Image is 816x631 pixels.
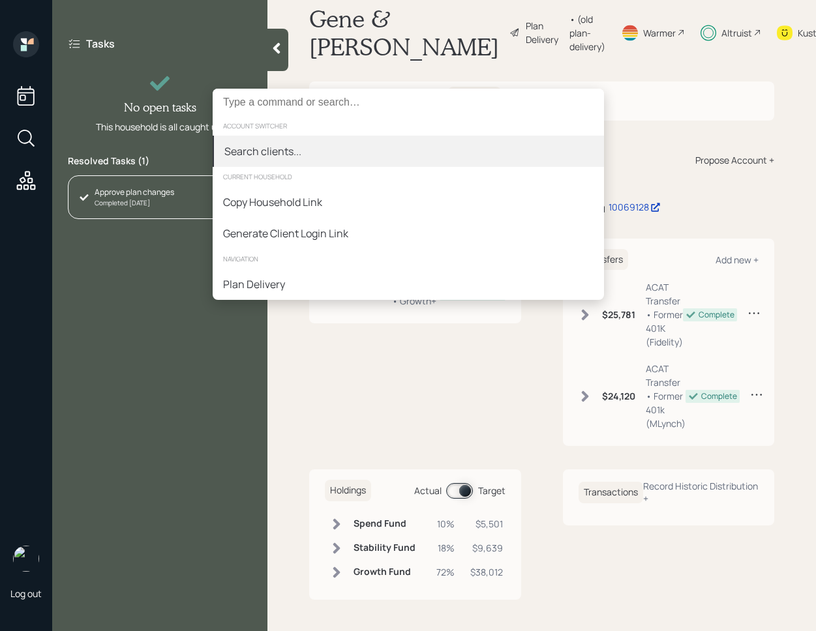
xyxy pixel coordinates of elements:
[224,143,301,159] div: Search clients...
[213,116,604,136] div: account switcher
[223,194,322,210] div: Copy Household Link
[223,276,285,292] div: Plan Delivery
[213,167,604,186] div: current household
[213,89,604,116] input: Type a command or search…
[223,226,348,241] div: Generate Client Login Link
[213,249,604,269] div: navigation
